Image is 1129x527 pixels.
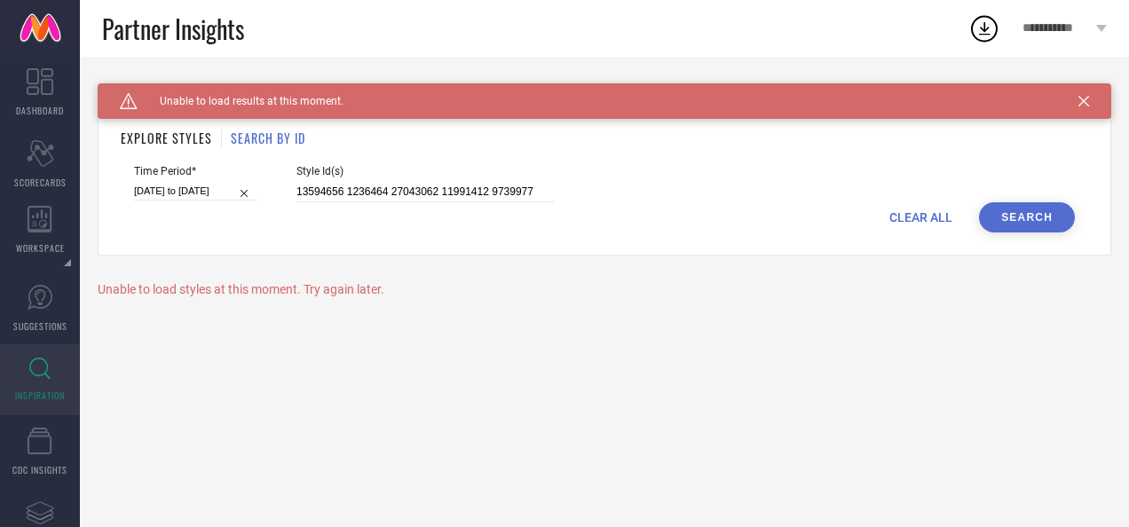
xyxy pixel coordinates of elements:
[979,202,1075,232] button: Search
[138,95,343,107] span: Unable to load results at this moment.
[98,282,1111,296] div: Unable to load styles at this moment. Try again later.
[231,129,305,147] h1: SEARCH BY ID
[134,165,257,177] span: Time Period*
[16,241,65,255] span: WORKSPACE
[134,182,257,201] input: Select time period
[296,165,554,177] span: Style Id(s)
[14,176,67,189] span: SCORECARDS
[15,389,65,402] span: INSPIRATION
[13,319,67,333] span: SUGGESTIONS
[102,11,244,47] span: Partner Insights
[121,129,212,147] h1: EXPLORE STYLES
[296,182,554,202] input: Enter comma separated style ids e.g. 12345, 67890
[16,104,64,117] span: DASHBOARD
[98,83,1111,97] div: Back TO Dashboard
[968,12,1000,44] div: Open download list
[12,463,67,476] span: CDC INSIGHTS
[889,210,952,224] span: CLEAR ALL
